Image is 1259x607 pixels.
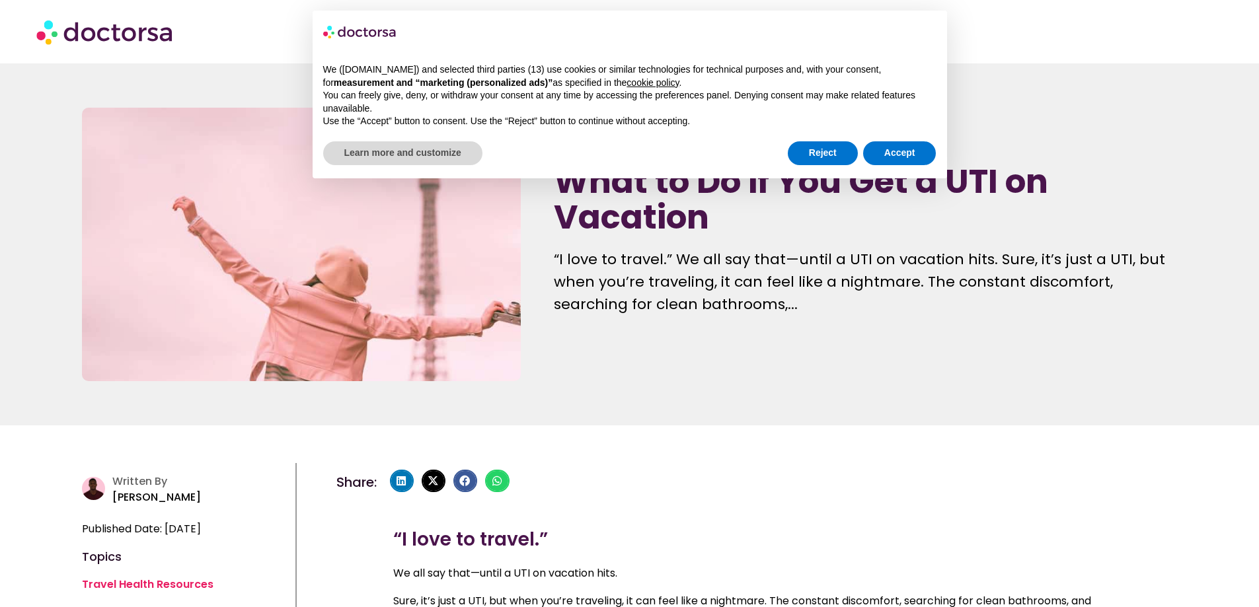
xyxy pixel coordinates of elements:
[554,164,1176,235] h1: What to Do if You Get a UTI on Vacation
[393,564,1120,583] p: We all say that—until a UTI on vacation hits.
[323,115,936,128] p: Use the “Accept” button to consent. Use the “Reject” button to continue without accepting.
[323,89,936,115] p: You can freely give, deny, or withdraw your consent at any time by accessing the preferences pane...
[323,63,936,89] p: We ([DOMAIN_NAME]) and selected third parties (13) use cookies or similar technologies for techni...
[485,470,509,492] div: Share on whatsapp
[82,520,201,538] span: Published Date: [DATE]
[863,141,936,165] button: Accept
[334,77,553,88] strong: measurement and “marketing (personalized ads)”
[82,577,213,592] a: Travel Health Resources
[788,141,858,165] button: Reject
[323,21,397,42] img: logo
[393,526,1120,553] h3: “I love to travel.”
[390,470,414,492] div: Share on linkedin
[323,141,482,165] button: Learn more and customize
[554,248,1176,316] p: “I love to travel.” We all say that—until a UTI on vacation hits. Sure, it’s just a UTI, but when...
[422,470,445,492] div: Share on x-twitter
[453,470,477,492] div: Share on facebook
[336,476,377,489] h4: Share:
[112,475,288,487] h4: Written By
[112,488,288,507] p: [PERSON_NAME]
[82,552,288,562] h4: Topics
[627,77,679,88] a: cookie policy
[82,108,521,381] img: A happy traveler in France enjoys her stay in Paris, free from UTI symptoms because she knows wha...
